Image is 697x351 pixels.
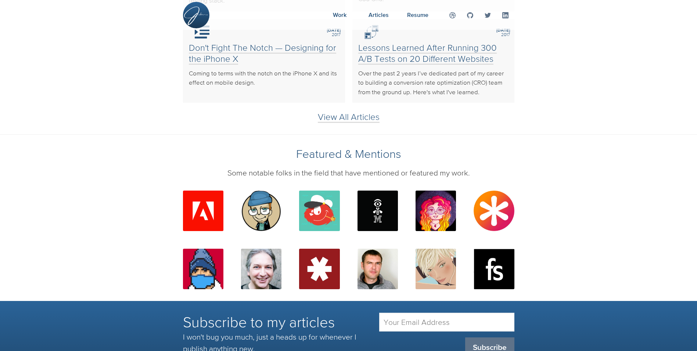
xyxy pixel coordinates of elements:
a: Lessons Learned After Running 300 A/B Tests on 20 Different Websites [358,43,497,65]
b: [DATE] [496,28,510,33]
img: Adobe [183,191,223,231]
img: Stéphanie Walter [416,191,456,231]
p: Coming to terms with the notch on the iPhone X and its effect on mobile design. [189,69,339,88]
a: Don't Fight The Notch — Designing for the iPhone X [189,43,336,65]
img: Eric Meyer [241,191,281,231]
p: Some notable folks in the field that have mentioned or featured my work. [183,167,514,179]
img: Lessons Learned After Running 300 A/B Tests on 20 Different Websites [364,25,379,39]
img: Jeremy Keith [241,249,281,289]
a: View All Articles [318,112,380,123]
span: Work [333,11,346,18]
h2: Featured & Mentions [183,146,514,161]
span: Resume [407,11,428,18]
img: FullStory [474,249,514,289]
img: Site Logo [184,7,208,25]
img: CSS Tricks [474,191,514,231]
img: Center Centre [299,249,339,289]
span: 2017 [323,28,341,37]
input: Your Email Address [379,313,514,331]
span: Articles [369,11,389,18]
span: 2017 [492,28,510,37]
p: Over the past 2 years I’ve dedicated part of my career to building a conversion rate optimization... [358,69,509,97]
img: Jakub Linowski — GoodUI.org [358,249,398,289]
img: Don't Fight The Notch — Designing for the iPhone X [195,25,209,39]
img: Veerle Pieters [416,249,456,289]
img: Smashing Magazine [299,191,339,231]
h2: Subscribe to my articles [183,313,372,331]
b: [DATE] [327,28,341,33]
